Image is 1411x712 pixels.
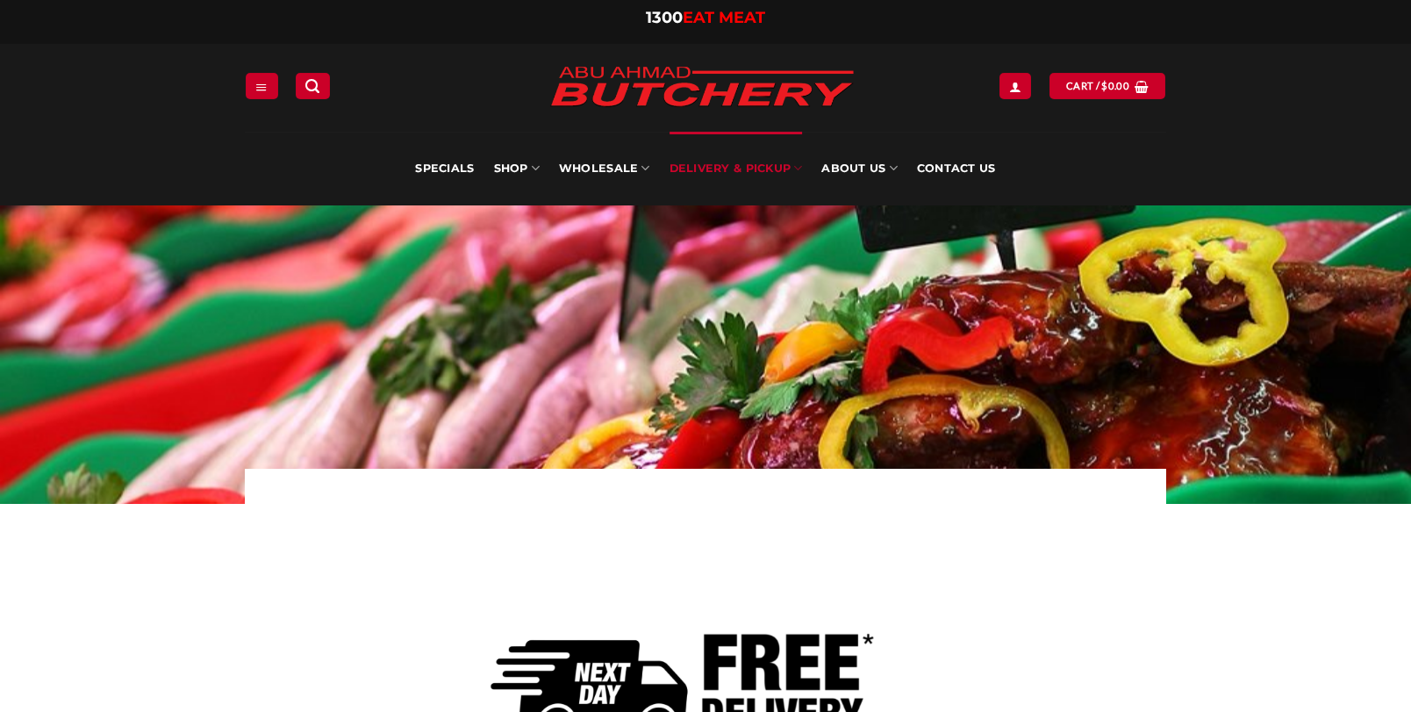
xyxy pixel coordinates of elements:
[646,8,765,27] a: 1300EAT MEAT
[415,132,474,205] a: Specials
[683,8,765,27] span: EAT MEAT
[1066,78,1129,94] span: Cart /
[535,54,869,121] img: Abu Ahmad Butchery
[296,73,329,98] a: Search
[1049,73,1165,98] a: View cart
[999,73,1031,98] a: Login
[494,132,540,205] a: SHOP
[917,132,996,205] a: Contact Us
[646,8,683,27] span: 1300
[246,73,277,98] a: Menu
[1101,78,1107,94] span: $
[559,132,650,205] a: Wholesale
[821,132,897,205] a: About Us
[1101,80,1129,91] bdi: 0.00
[670,132,803,205] a: Delivery & Pickup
